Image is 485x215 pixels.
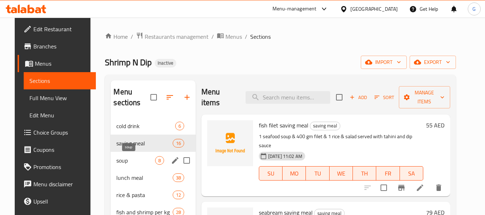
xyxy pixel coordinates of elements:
[403,168,420,179] span: SA
[353,166,376,181] button: TH
[306,166,329,181] button: TU
[155,59,176,67] div: Inactive
[373,92,396,103] button: Sort
[250,32,271,41] span: Sections
[18,158,96,176] a: Promotions
[33,180,90,188] span: Menu disclaimer
[207,120,253,166] img: fish filet saving meal
[116,191,172,199] span: rice & pasta
[18,193,96,210] a: Upsell
[18,55,96,72] a: Menus
[399,86,450,108] button: Manage items
[225,32,242,41] span: Menus
[309,168,326,179] span: TU
[33,25,90,33] span: Edit Restaurant
[146,90,161,105] span: Select all sections
[35,59,90,68] span: Menus
[259,120,308,131] span: fish filet saving meal
[131,32,133,41] li: /
[29,94,90,102] span: Full Menu View
[18,20,96,38] a: Edit Restaurant
[405,88,444,106] span: Manage items
[376,166,400,181] button: FR
[173,191,184,199] div: items
[24,72,96,89] a: Sections
[33,128,90,137] span: Choice Groups
[217,32,242,41] a: Menus
[310,122,340,130] span: saving meal
[24,89,96,107] a: Full Menu View
[18,141,96,158] a: Coupons
[111,186,195,204] div: rice & pasta12
[246,91,330,104] input: search
[211,32,214,41] li: /
[176,123,184,130] span: 6
[145,32,209,41] span: Restaurants management
[347,92,370,103] button: Add
[155,157,164,164] span: 8
[173,139,184,148] div: items
[136,32,209,41] a: Restaurants management
[393,179,410,196] button: Branch-specific-item
[105,32,128,41] a: Home
[175,122,184,130] div: items
[400,166,423,181] button: SA
[259,166,283,181] button: SU
[105,32,456,41] nav: breadcrumb
[350,5,398,13] div: [GEOGRAPHIC_DATA]
[347,92,370,103] span: Add item
[332,168,350,179] span: WE
[245,32,247,41] li: /
[178,89,196,106] button: Add section
[272,5,317,13] div: Menu-management
[18,124,96,141] a: Choice Groups
[105,54,152,70] span: Shrimp N Dip
[161,89,178,106] span: Sort sections
[155,60,176,66] span: Inactive
[111,117,195,135] div: cold drink6
[155,156,164,165] div: items
[349,93,368,102] span: Add
[376,180,391,195] span: Select to update
[111,135,195,152] div: saving meal16
[33,145,90,154] span: Coupons
[173,140,184,147] span: 16
[367,58,401,67] span: import
[415,58,450,67] span: export
[29,76,90,85] span: Sections
[262,168,280,179] span: SU
[111,169,195,186] div: lunch meal38
[416,183,424,192] a: Edit menu item
[356,168,373,179] span: TH
[33,163,90,171] span: Promotions
[430,179,447,196] button: delete
[116,139,172,148] span: saving meal
[361,56,407,69] button: import
[18,176,96,193] a: Menu disclaimer
[33,42,90,51] span: Branches
[113,87,150,108] h2: Menu sections
[332,90,347,105] span: Select section
[173,192,184,198] span: 12
[24,107,96,124] a: Edit Menu
[173,173,184,182] div: items
[379,168,397,179] span: FR
[472,5,476,13] span: G
[410,56,456,69] button: export
[426,120,444,130] h6: 55 AED
[285,168,303,179] span: MO
[116,173,172,182] span: lunch meal
[116,156,155,165] span: soup
[370,92,399,103] span: Sort items
[173,174,184,181] span: 38
[18,38,96,55] a: Branches
[374,93,394,102] span: Sort
[29,111,90,120] span: Edit Menu
[116,122,175,130] span: cold drink
[265,153,305,160] span: [DATE] 11:02 AM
